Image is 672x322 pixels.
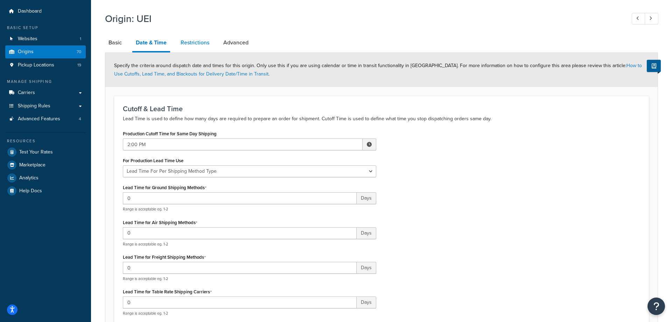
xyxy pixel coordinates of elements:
[123,158,183,163] label: For Production Lead Time Use
[647,298,665,315] button: Open Resource Center
[5,45,86,58] a: Origins70
[18,49,34,55] span: Origins
[80,36,81,42] span: 1
[19,175,38,181] span: Analytics
[645,13,658,24] a: Next Record
[18,62,54,68] span: Pickup Locations
[18,90,35,96] span: Carriers
[18,116,60,122] span: Advanced Features
[123,185,206,191] label: Lead Time for Ground Shipping Methods
[357,262,376,274] span: Days
[5,5,86,18] a: Dashboard
[177,34,213,51] a: Restrictions
[105,12,619,26] h1: Origin: UEI
[647,60,661,72] button: Show Help Docs
[5,113,86,126] li: Advanced Features
[5,100,86,113] a: Shipping Rules
[132,34,170,52] a: Date & Time
[5,172,86,184] a: Analytics
[18,8,42,14] span: Dashboard
[123,311,376,316] p: Range is acceptable eg. 1-2
[123,242,376,247] p: Range is acceptable eg. 1-2
[77,49,81,55] span: 70
[79,116,81,122] span: 4
[105,34,125,51] a: Basic
[5,59,86,72] li: Pickup Locations
[123,115,640,123] p: Lead Time is used to define how many days are required to prepare an order for shipment. Cutoff T...
[19,149,53,155] span: Test Your Rates
[18,103,50,109] span: Shipping Rules
[19,162,45,168] span: Marketplace
[5,185,86,197] a: Help Docs
[123,289,212,295] label: Lead Time for Table Rate Shipping Carriers
[114,62,642,78] span: Specify the criteria around dispatch date and times for this origin. Only use this if you are usi...
[5,25,86,31] div: Basic Setup
[357,227,376,239] span: Days
[77,62,81,68] span: 19
[5,138,86,144] div: Resources
[18,36,37,42] span: Websites
[5,86,86,99] a: Carriers
[123,276,376,281] p: Range is acceptable eg. 1-2
[5,45,86,58] li: Origins
[5,146,86,158] a: Test Your Rates
[123,207,376,212] p: Range is acceptable eg. 1-2
[19,188,42,194] span: Help Docs
[632,13,645,24] a: Previous Record
[123,220,197,226] label: Lead Time for Air Shipping Methods
[123,131,217,136] label: Production Cutoff Time for Same Day Shipping
[123,255,206,260] label: Lead Time for Freight Shipping Methods
[5,113,86,126] a: Advanced Features4
[5,79,86,85] div: Manage Shipping
[357,296,376,308] span: Days
[5,33,86,45] li: Websites
[220,34,252,51] a: Advanced
[5,33,86,45] a: Websites1
[5,59,86,72] a: Pickup Locations19
[5,159,86,171] a: Marketplace
[123,105,640,113] h3: Cutoff & Lead Time
[357,192,376,204] span: Days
